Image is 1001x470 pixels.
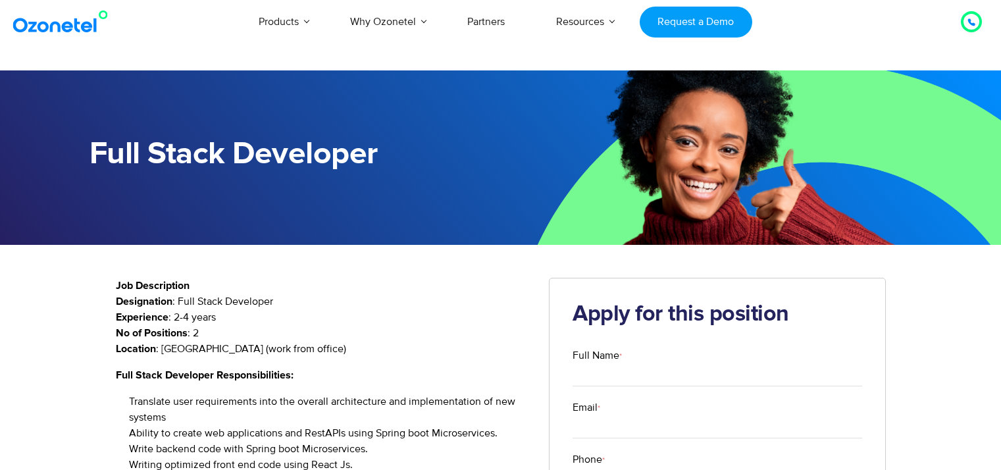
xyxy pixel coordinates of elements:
[116,370,294,380] strong: Full Stack Developer Responsibilities:
[116,294,530,357] p: : Full Stack Developer : 2-4 years : 2 : [GEOGRAPHIC_DATA] (work from office)
[116,280,190,291] strong: Job Description
[573,400,862,415] label: Email
[116,344,156,354] strong: Location
[116,312,168,323] strong: Experience
[129,394,530,425] li: Translate user requirements into the overall architecture and implementation of new systems
[573,301,862,328] h2: Apply for this position
[129,441,530,457] li: Write backend code with Spring boot Microservices.
[573,348,862,363] label: Full Name
[116,328,188,338] strong: No of Positions
[640,7,752,38] a: Request a Demo
[90,136,501,172] h1: Full Stack Developer
[116,296,172,307] strong: Designation
[129,425,530,441] li: Ability to create web applications and RestAPIs using Spring boot Microservices.
[573,452,862,467] label: Phone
